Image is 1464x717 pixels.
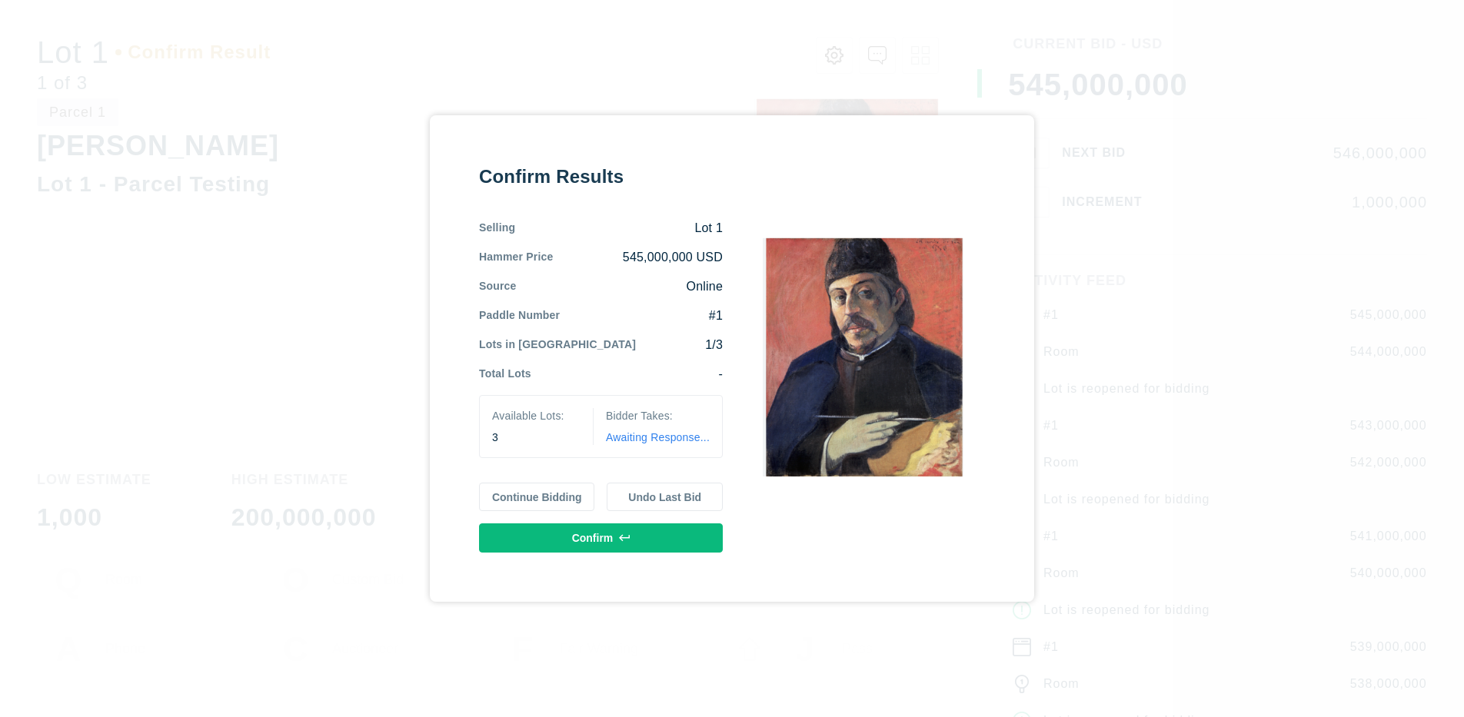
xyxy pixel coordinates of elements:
div: 545,000,000 USD [553,249,723,266]
div: Source [479,278,517,295]
div: Hammer Price [479,249,553,266]
button: Undo Last Bid [607,483,723,512]
button: Continue Bidding [479,483,595,512]
div: Paddle Number [479,307,560,324]
div: 1/3 [636,337,723,354]
button: Confirm [479,523,723,553]
div: Lot 1 [515,220,723,237]
div: Available Lots: [492,408,581,423]
div: Lots in [GEOGRAPHIC_DATA] [479,337,636,354]
div: Bidder Takes: [606,408,710,423]
div: Selling [479,220,515,237]
div: Confirm Results [479,164,723,189]
div: #1 [560,307,723,324]
div: Online [517,278,723,295]
div: 3 [492,430,581,445]
div: - [531,366,723,383]
div: Total Lots [479,366,531,383]
span: Awaiting Response... [606,431,710,443]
